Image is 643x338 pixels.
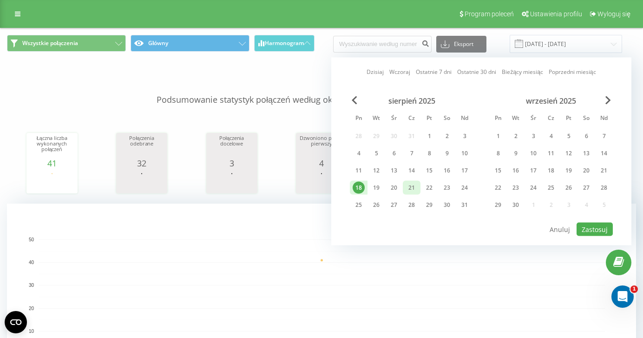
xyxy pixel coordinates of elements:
[489,96,613,106] div: wrzesień 2025
[510,199,522,211] div: 30
[298,135,345,159] div: Dzwoniono po raz pierwszy
[403,198,420,212] div: czw 28 sie 2025
[352,112,366,126] abbr: poniedziałek
[441,182,453,194] div: 23
[406,147,418,159] div: 7
[298,168,345,196] svg: A chart.
[457,67,496,76] a: Ostatnie 30 dni
[580,182,592,194] div: 27
[438,198,456,212] div: sob 30 sie 2025
[118,168,165,196] svg: A chart.
[459,130,471,142] div: 3
[29,329,34,334] text: 10
[597,112,611,126] abbr: niedziela
[580,130,592,142] div: 6
[420,198,438,212] div: pt 29 sie 2025
[598,147,610,159] div: 14
[369,112,383,126] abbr: wtorek
[549,67,596,76] a: Poprzedni miesiąc
[350,96,473,106] div: sierpień 2025
[353,199,365,211] div: 25
[611,285,634,308] iframe: Intercom live chat
[563,165,575,177] div: 19
[370,165,382,177] div: 12
[367,146,385,160] div: wt 5 sie 2025
[209,159,255,168] div: 3
[405,112,419,126] abbr: czwartek
[492,165,504,177] div: 15
[507,181,525,195] div: wt 23 wrz 2025
[370,147,382,159] div: 5
[422,112,436,126] abbr: piątek
[441,147,453,159] div: 9
[527,182,539,194] div: 24
[530,10,582,18] span: Ustawienia profilu
[436,36,486,53] button: Eksport
[385,146,403,160] div: śr 6 sie 2025
[7,75,636,106] p: Podsumowanie statystyk połączeń według określonych filtrów dla wybranego okresu
[438,129,456,143] div: sob 2 sie 2025
[459,182,471,194] div: 24
[131,35,249,52] button: Główny
[489,164,507,178] div: pon 15 wrz 2025
[420,129,438,143] div: pt 1 sie 2025
[254,35,315,52] button: Harmonogram
[597,10,630,18] span: Wyloguj się
[580,147,592,159] div: 13
[353,165,365,177] div: 11
[459,165,471,177] div: 17
[560,164,577,178] div: pt 19 wrz 2025
[489,198,507,212] div: pon 29 wrz 2025
[423,199,435,211] div: 29
[350,198,367,212] div: pon 25 sie 2025
[403,146,420,160] div: czw 7 sie 2025
[563,182,575,194] div: 26
[560,129,577,143] div: pt 5 wrz 2025
[459,147,471,159] div: 10
[510,130,522,142] div: 2
[542,146,560,160] div: czw 11 wrz 2025
[423,182,435,194] div: 22
[388,147,400,159] div: 6
[598,165,610,177] div: 21
[403,181,420,195] div: czw 21 sie 2025
[605,96,611,105] span: Next Month
[29,306,34,311] text: 20
[595,129,613,143] div: ndz 7 wrz 2025
[545,182,557,194] div: 25
[389,67,410,76] a: Wczoraj
[510,165,522,177] div: 16
[577,223,613,236] button: Zastosuj
[29,168,75,196] div: A chart.
[388,165,400,177] div: 13
[595,181,613,195] div: ndz 28 wrz 2025
[507,146,525,160] div: wt 9 wrz 2025
[29,159,75,168] div: 41
[385,198,403,212] div: śr 27 sie 2025
[491,112,505,126] abbr: poniedziałek
[438,146,456,160] div: sob 9 sie 2025
[265,40,304,46] span: Harmonogram
[353,147,365,159] div: 4
[385,164,403,178] div: śr 13 sie 2025
[595,164,613,178] div: ndz 21 wrz 2025
[577,146,595,160] div: sob 13 wrz 2025
[423,130,435,142] div: 1
[458,112,472,126] abbr: niedziela
[489,146,507,160] div: pon 8 wrz 2025
[438,181,456,195] div: sob 23 sie 2025
[403,164,420,178] div: czw 14 sie 2025
[352,96,357,105] span: Previous Month
[492,199,504,211] div: 29
[385,181,403,195] div: śr 20 sie 2025
[298,159,345,168] div: 4
[598,130,610,142] div: 7
[367,181,385,195] div: wt 19 sie 2025
[118,135,165,159] div: Połączenia odebrane
[492,182,504,194] div: 22
[441,199,453,211] div: 30
[406,182,418,194] div: 21
[510,147,522,159] div: 9
[563,147,575,159] div: 12
[502,67,543,76] a: Bieżący miesiąc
